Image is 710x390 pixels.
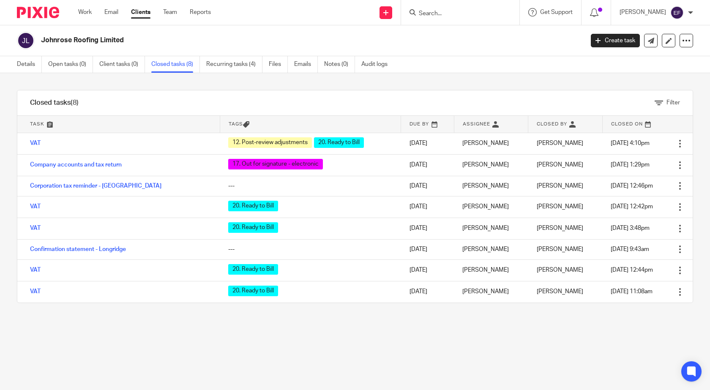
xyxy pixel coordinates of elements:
[99,56,145,73] a: Client tasks (0)
[418,10,494,18] input: Search
[537,225,583,231] span: [PERSON_NAME]
[611,140,650,146] span: [DATE] 4:10pm
[401,196,454,218] td: [DATE]
[611,204,653,210] span: [DATE] 12:42pm
[190,8,211,16] a: Reports
[401,218,454,239] td: [DATE]
[30,289,41,295] a: VAT
[454,239,528,259] td: [PERSON_NAME]
[163,8,177,16] a: Team
[17,7,59,18] img: Pixie
[401,133,454,154] td: [DATE]
[151,56,200,73] a: Closed tasks (8)
[30,162,122,168] a: Company accounts and tax return
[228,159,323,169] span: 17. Out for signature - electronic
[666,100,680,106] span: Filter
[454,259,528,281] td: [PERSON_NAME]
[537,246,583,252] span: [PERSON_NAME]
[30,204,41,210] a: VAT
[228,245,392,254] div: ---
[454,281,528,303] td: [PERSON_NAME]
[401,281,454,303] td: [DATE]
[294,56,318,73] a: Emails
[454,218,528,239] td: [PERSON_NAME]
[41,36,471,45] h2: Johnrose Roofing Limited
[540,9,573,15] span: Get Support
[228,264,278,275] span: 20. Ready to Bill
[454,154,528,176] td: [PERSON_NAME]
[591,34,640,47] a: Create task
[611,267,653,273] span: [DATE] 12:44pm
[48,56,93,73] a: Open tasks (0)
[206,56,262,73] a: Recurring tasks (4)
[537,267,583,273] span: [PERSON_NAME]
[30,225,41,231] a: VAT
[611,162,650,168] span: [DATE] 1:29pm
[104,8,118,16] a: Email
[401,259,454,281] td: [DATE]
[401,239,454,259] td: [DATE]
[537,289,583,295] span: [PERSON_NAME]
[30,140,41,146] a: VAT
[611,225,650,231] span: [DATE] 3:48pm
[71,99,79,106] span: (8)
[537,204,583,210] span: [PERSON_NAME]
[228,286,278,296] span: 20. Ready to Bill
[454,176,528,196] td: [PERSON_NAME]
[454,196,528,218] td: [PERSON_NAME]
[324,56,355,73] a: Notes (0)
[269,56,288,73] a: Files
[401,176,454,196] td: [DATE]
[537,183,583,189] span: [PERSON_NAME]
[228,137,312,148] span: 12. Post-review adjustments
[611,289,653,295] span: [DATE] 11:08am
[228,201,278,211] span: 20. Ready to Bill
[30,246,126,252] a: Confirmation statement - Longridge
[670,6,684,19] img: svg%3E
[537,140,583,146] span: [PERSON_NAME]
[228,182,392,190] div: ---
[537,162,583,168] span: [PERSON_NAME]
[611,246,649,252] span: [DATE] 9:43am
[220,116,401,133] th: Tags
[78,8,92,16] a: Work
[131,8,150,16] a: Clients
[620,8,666,16] p: [PERSON_NAME]
[30,98,79,107] h1: Closed tasks
[314,137,364,148] span: 20. Ready to Bill
[361,56,394,73] a: Audit logs
[30,267,41,273] a: VAT
[228,222,278,233] span: 20. Ready to Bill
[611,183,653,189] span: [DATE] 12:46pm
[17,56,42,73] a: Details
[401,154,454,176] td: [DATE]
[454,133,528,154] td: [PERSON_NAME]
[17,32,35,49] img: svg%3E
[30,183,161,189] a: Corporation tax reminder - [GEOGRAPHIC_DATA]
